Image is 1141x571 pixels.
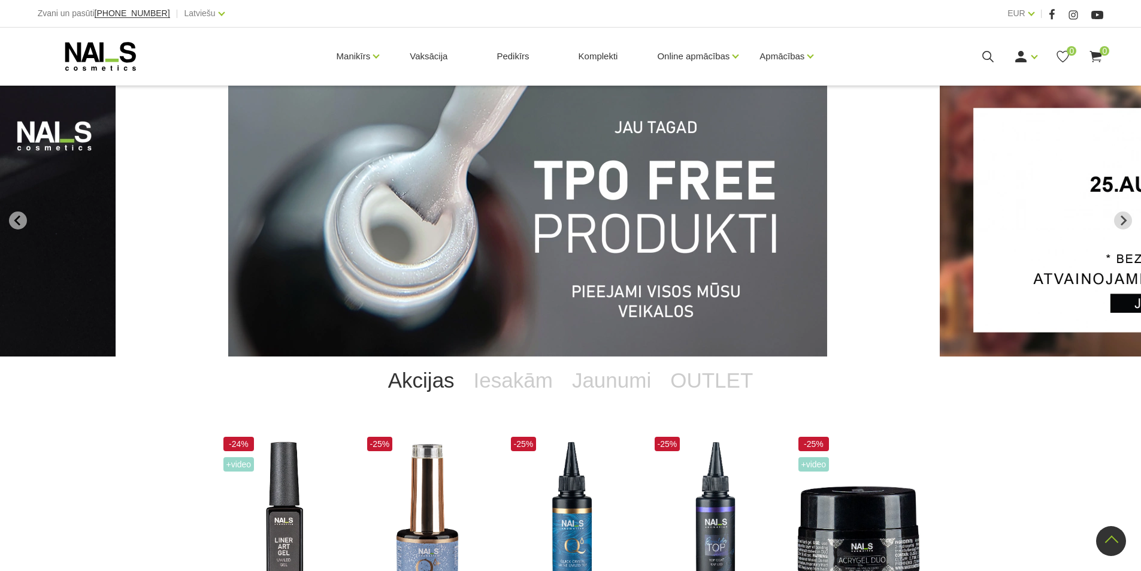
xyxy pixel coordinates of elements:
span: 0 [1067,46,1076,56]
a: Online apmācības [657,32,730,80]
a: Pedikīrs [487,28,538,85]
span: | [1040,6,1043,21]
button: Next slide [1114,212,1132,229]
a: 0 [1088,49,1103,64]
a: Jaunumi [562,357,661,404]
a: 0 [1055,49,1070,64]
span: -25% [655,437,680,451]
span: -25% [798,437,830,451]
span: | [176,6,178,21]
a: Apmācības [759,32,804,80]
span: -25% [367,437,393,451]
span: -24% [223,437,255,451]
span: -25% [511,437,537,451]
button: Go to last slide [9,212,27,229]
a: OUTLET [661,357,762,404]
a: Komplekti [569,28,628,85]
a: Iesakām [464,357,562,404]
a: Vaksācija [400,28,457,85]
span: +Video [798,457,830,472]
a: [PHONE_NUMBER] [95,9,170,18]
a: Latviešu [184,6,216,20]
div: Zvani un pasūti [38,6,170,21]
li: 1 of 12 [228,84,913,357]
a: Akcijas [379,357,464,404]
span: [PHONE_NUMBER] [95,8,170,18]
a: EUR [1007,6,1025,20]
a: Manikīrs [337,32,371,80]
span: +Video [223,457,255,472]
span: 0 [1100,46,1109,56]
